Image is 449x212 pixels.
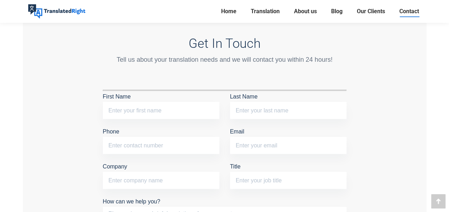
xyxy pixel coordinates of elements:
[103,137,219,154] input: Phone
[103,172,219,189] input: Company
[357,8,385,15] span: Our Clients
[399,8,419,15] span: Contact
[103,163,219,183] label: Company
[355,6,387,16] a: Our Clients
[251,8,280,15] span: Translation
[103,55,346,65] div: Tell us about your translation needs and we will contact you within 24 hours!
[230,128,346,148] label: Email
[28,4,85,19] img: Translated Right
[292,6,319,16] a: About us
[230,163,346,183] label: Title
[103,102,219,119] input: First Name
[230,137,346,154] input: Email
[294,8,317,15] span: About us
[397,6,421,16] a: Contact
[103,128,219,148] label: Phone
[230,102,346,119] input: Last Name
[219,6,239,16] a: Home
[221,8,236,15] span: Home
[331,8,343,15] span: Blog
[230,172,346,189] input: Title
[103,36,346,51] h3: Get In Touch
[230,93,346,113] label: Last Name
[329,6,345,16] a: Blog
[249,6,282,16] a: Translation
[103,93,219,113] label: First Name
